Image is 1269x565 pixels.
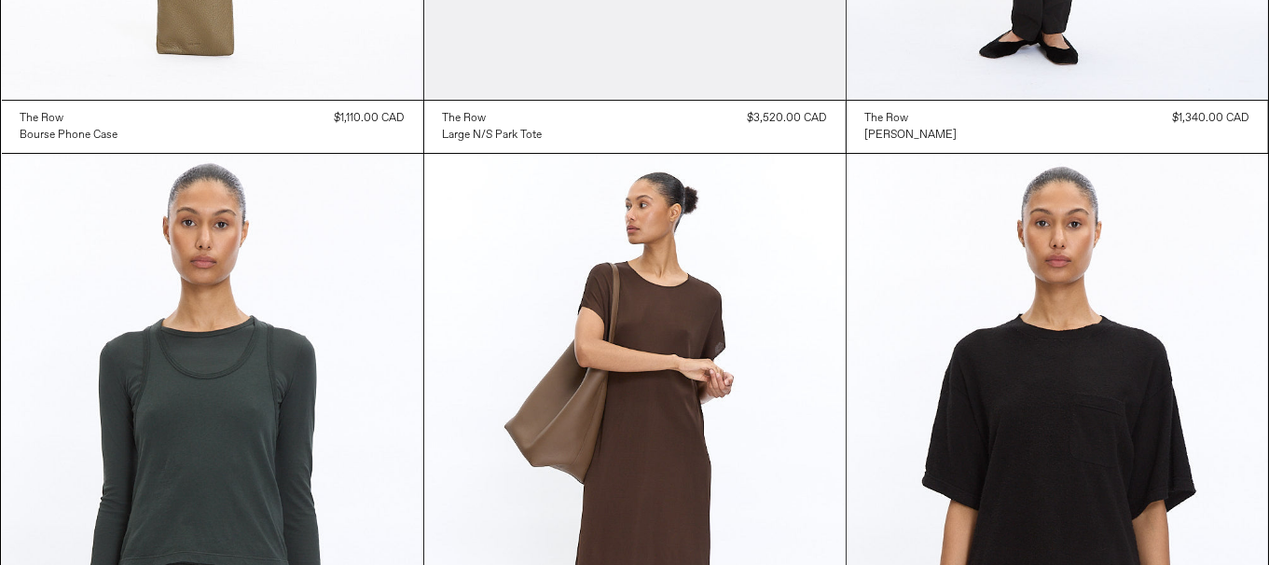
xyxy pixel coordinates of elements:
div: The Row [865,111,909,127]
div: $1,110.00 CAD [335,110,405,127]
a: Large N/S Park Tote [443,127,543,144]
a: [PERSON_NAME] [865,127,958,144]
div: Large N/S Park Tote [443,128,543,144]
a: The Row [865,110,958,127]
div: The Row [443,111,487,127]
div: The Row [21,111,64,127]
a: The Row [21,110,118,127]
a: Bourse Phone Case [21,127,118,144]
div: [PERSON_NAME] [865,128,958,144]
div: $3,520.00 CAD [748,110,827,127]
a: The Row [443,110,543,127]
div: $1,340.00 CAD [1173,110,1249,127]
div: Bourse Phone Case [21,128,118,144]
